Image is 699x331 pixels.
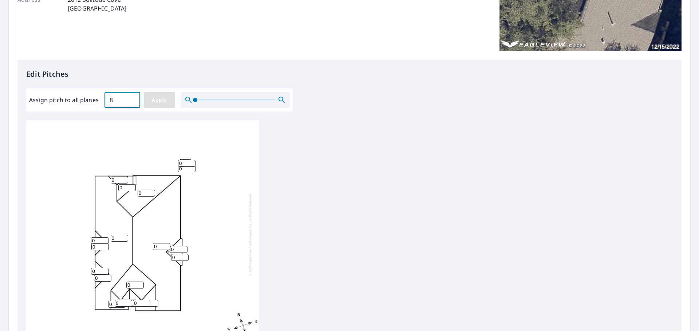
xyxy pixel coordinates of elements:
[104,90,140,110] input: 00.0
[144,92,175,108] button: Apply
[26,69,673,80] p: Edit Pitches
[150,96,169,105] span: Apply
[29,96,99,104] label: Assign pitch to all planes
